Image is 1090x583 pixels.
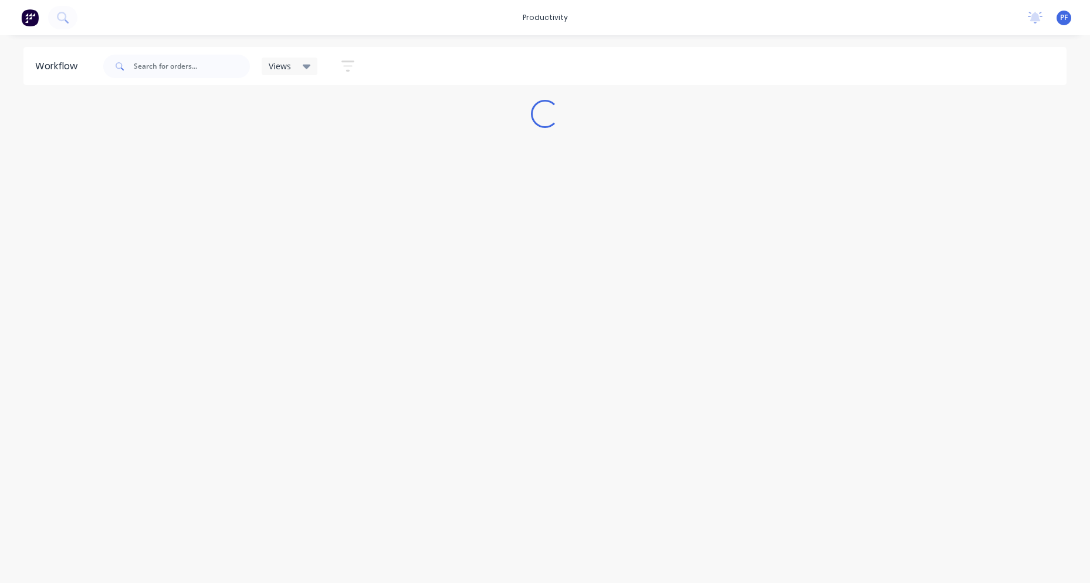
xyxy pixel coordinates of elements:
input: Search for orders... [134,55,250,78]
span: Views [269,60,291,72]
span: PF [1060,12,1068,23]
img: Factory [21,9,39,26]
div: Workflow [35,59,83,73]
div: productivity [517,9,574,26]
